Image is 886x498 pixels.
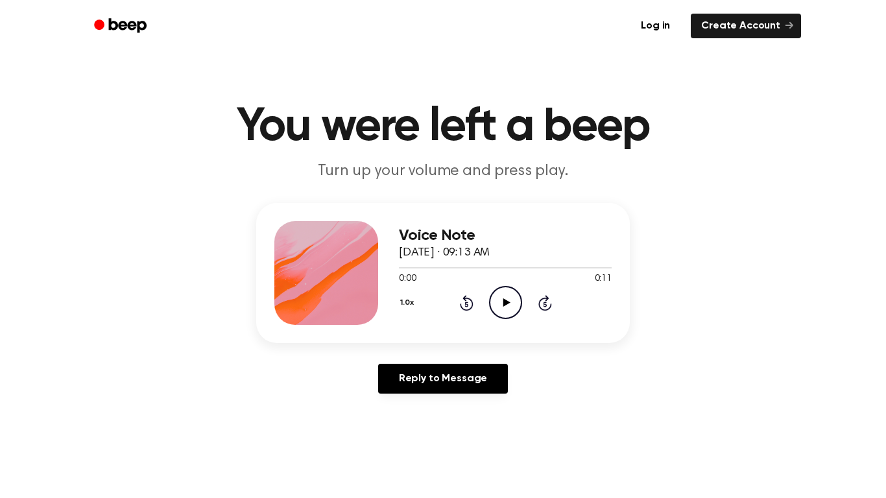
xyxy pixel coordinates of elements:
[378,364,508,394] a: Reply to Message
[595,272,612,286] span: 0:11
[111,104,775,150] h1: You were left a beep
[628,11,683,41] a: Log in
[399,227,612,244] h3: Voice Note
[399,247,490,259] span: [DATE] · 09:13 AM
[399,292,418,314] button: 1.0x
[399,272,416,286] span: 0:00
[85,14,158,39] a: Beep
[194,161,692,182] p: Turn up your volume and press play.
[691,14,801,38] a: Create Account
